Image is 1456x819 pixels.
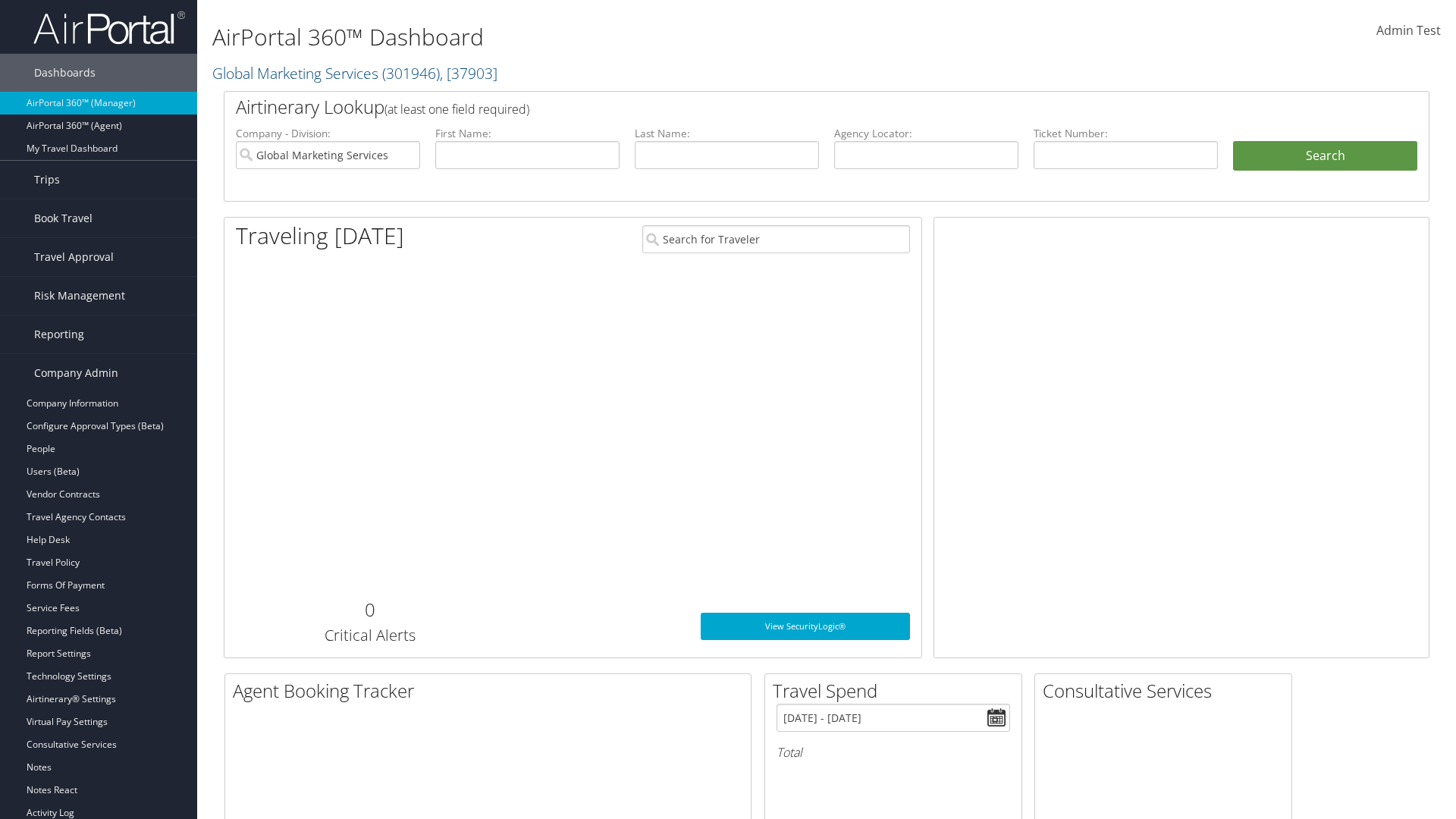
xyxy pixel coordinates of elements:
[236,597,504,623] h2: 0
[236,126,420,141] label: Company - Division:
[773,678,1021,704] h2: Travel Spend
[34,315,84,353] span: Reporting
[236,94,1317,120] h2: Airtinerary Lookup
[1233,141,1417,171] button: Search
[701,613,910,640] a: View SecurityLogic®
[1043,678,1291,704] h2: Consultative Services
[1376,8,1441,55] a: Admin Test
[834,126,1018,141] label: Agency Locator:
[384,101,529,118] span: (at least one field required)
[34,54,96,92] span: Dashboards
[435,126,620,141] label: First Name:
[635,126,819,141] label: Last Name:
[233,678,751,704] h2: Agent Booking Tracker
[34,199,93,237] span: Book Travel
[1376,22,1441,39] span: Admin Test
[34,277,125,315] span: Risk Management
[34,161,60,199] span: Trips
[236,625,504,646] h3: Critical Alerts
[34,354,118,392] span: Company Admin
[1034,126,1218,141] label: Ticket Number:
[440,63,497,83] span: , [ 37903 ]
[212,63,497,83] a: Global Marketing Services
[777,744,1010,761] h6: Total
[642,225,910,253] input: Search for Traveler
[34,238,114,276] span: Travel Approval
[236,220,404,252] h1: Traveling [DATE]
[212,21,1031,53] h1: AirPortal 360™ Dashboard
[33,10,185,45] img: airportal-logo.png
[382,63,440,83] span: ( 301946 )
